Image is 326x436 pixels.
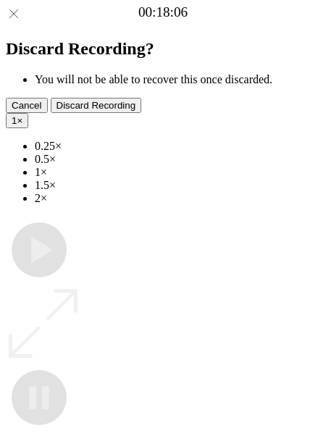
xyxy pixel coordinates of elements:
[35,73,320,86] li: You will not be able to recover this once discarded.
[51,98,142,113] button: Discard Recording
[35,192,320,205] li: 2×
[6,98,48,113] button: Cancel
[35,179,320,192] li: 1.5×
[35,166,320,179] li: 1×
[35,140,320,153] li: 0.25×
[6,113,28,128] button: 1×
[12,115,17,126] span: 1
[35,153,320,166] li: 0.5×
[138,4,188,20] a: 00:18:06
[6,39,320,59] h2: Discard Recording?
